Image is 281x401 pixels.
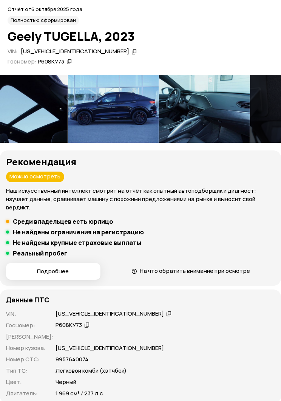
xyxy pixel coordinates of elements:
[21,48,129,56] div: [US_VEHICLE_IDENTIFICATION_NUMBER]
[56,310,164,318] div: [US_VEHICLE_IDENTIFICATION_NUMBER]
[6,367,53,375] p: Тип ТС :
[56,378,76,386] p: Черный
[13,228,144,236] h5: Не найдены ограничения на регистрацию
[8,47,18,55] span: VIN :
[56,355,88,364] p: 9957640074
[8,16,79,25] div: Полностью сформирован
[6,344,53,352] p: Номер кузова :
[6,156,275,167] h3: Рекомендация
[37,268,69,275] span: Подробнее
[6,389,53,398] p: Двигатель :
[6,187,275,212] p: Наш искусственный интеллект смотрит на отчёт как опытный автоподборщик и диагност: изучает данные...
[6,296,49,304] h4: Данные ПТС
[6,333,53,341] p: [PERSON_NAME] :
[6,172,64,182] div: Можно осмотреть
[6,310,53,318] p: VIN :
[131,267,250,275] a: На что обратить внимание при осмотре
[38,58,64,66] div: Р608КУ73
[56,344,164,352] p: [US_VEHICLE_IDENTIFICATION_NUMBER]
[56,389,105,398] p: 1 969 см³ / 237 л.с.
[8,29,273,43] h1: Geely TUGELLA, 2023
[6,263,100,280] button: Подробнее
[140,267,250,275] span: На что обратить внимание при осмотре
[56,321,82,329] div: Р608КУ73
[6,321,53,330] p: Госномер :
[8,57,37,65] span: Госномер:
[13,249,67,257] h5: Реальный пробег
[13,218,113,225] h5: Среди владельцев есть юрлицо
[6,378,53,386] p: Цвет :
[6,355,53,364] p: Номер СТС :
[56,367,127,375] p: Легковой комби (хэтчбек)
[13,239,141,246] h5: Не найдены крупные страховые выплаты
[8,6,82,12] span: Отчёт от 6 октября 2025 года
